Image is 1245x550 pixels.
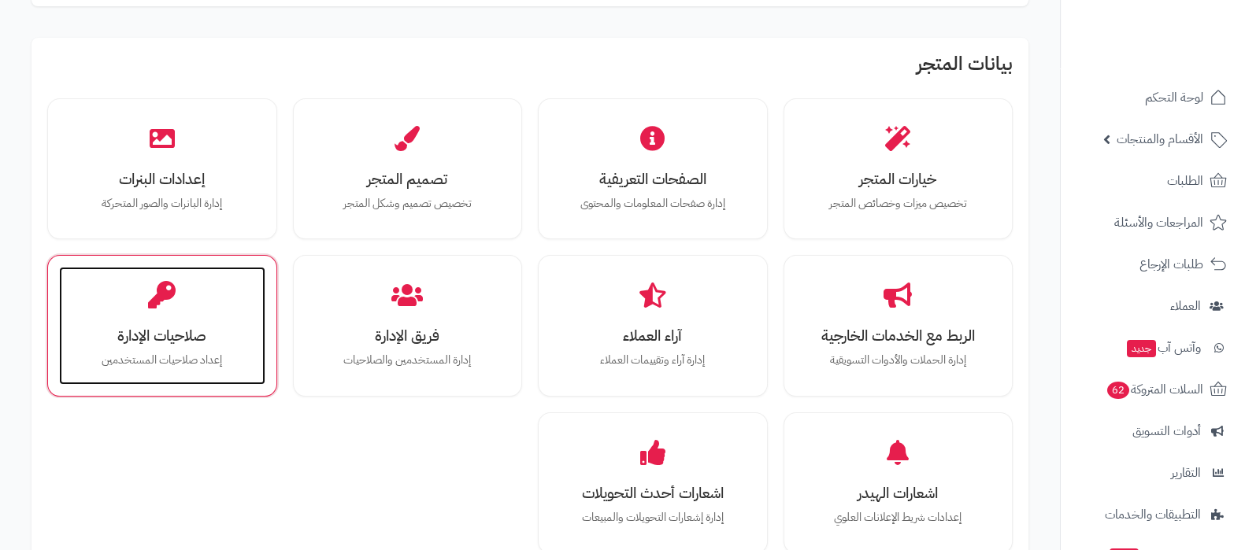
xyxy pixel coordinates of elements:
[1170,295,1201,317] span: العملاء
[565,171,740,187] h3: الصفحات التعريفية
[795,267,1002,385] a: الربط مع الخدمات الخارجيةإدارة الحملات والأدوات التسويقية
[565,327,740,344] h3: آراء العملاء
[1125,337,1201,359] span: وآتس آب
[75,352,250,369] p: إعداد صلاحيات المستخدمين
[811,485,986,501] h3: اشعارات الهيدر
[1171,462,1201,484] span: التقارير
[47,54,1013,82] h2: بيانات المتجر
[1106,378,1203,401] span: السلات المتروكة
[1139,253,1203,275] span: طلبات الإرجاع
[321,171,495,187] h3: تصميم المتجر
[565,485,740,501] h3: اشعارات أحدث التحويلات
[811,195,986,212] p: تخصيص ميزات وخصائص المتجر
[1127,340,1156,357] span: جديد
[565,195,740,212] p: إدارة صفحات المعلومات والمحتوى
[550,424,756,542] a: اشعارات أحدث التحويلاتإدارة إشعارات التحويلات والمبيعات
[75,327,250,344] h3: صلاحيات الإدارة
[1107,382,1129,399] span: 62
[321,327,495,344] h3: فريق الإدارة
[1070,162,1236,200] a: الطلبات
[75,195,250,212] p: إدارة البانرات والصور المتحركة
[565,509,740,526] p: إدارة إشعارات التحويلات والمبيعات
[1070,329,1236,367] a: وآتس آبجديد
[1132,420,1201,442] span: أدوات التسويق
[795,424,1002,542] a: اشعارات الهيدرإعدادات شريط الإعلانات العلوي
[1070,204,1236,242] a: المراجعات والأسئلة
[565,352,740,369] p: إدارة آراء وتقييمات العملاء
[1070,287,1236,325] a: العملاء
[811,327,986,344] h3: الربط مع الخدمات الخارجية
[59,110,265,228] a: إعدادات البنراتإدارة البانرات والصور المتحركة
[1070,245,1236,283] a: طلبات الإرجاع
[1070,454,1236,492] a: التقارير
[550,267,756,385] a: آراء العملاءإدارة آراء وتقييمات العملاء
[305,267,511,385] a: فريق الإدارةإدارة المستخدمين والصلاحيات
[1070,496,1236,533] a: التطبيقات والخدمات
[1145,87,1203,109] span: لوحة التحكم
[795,110,1002,228] a: خيارات المتجرتخصيص ميزات وخصائص المتجر
[1114,212,1203,234] span: المراجعات والأسئلة
[75,171,250,187] h3: إعدادات البنرات
[305,110,511,228] a: تصميم المتجرتخصيص تصميم وشكل المتجر
[1070,79,1236,116] a: لوحة التحكم
[550,110,756,228] a: الصفحات التعريفيةإدارة صفحات المعلومات والمحتوى
[1070,412,1236,450] a: أدوات التسويق
[1070,371,1236,408] a: السلات المتروكة62
[321,195,495,212] p: تخصيص تصميم وشكل المتجر
[1117,128,1203,150] span: الأقسام والمنتجات
[321,352,495,369] p: إدارة المستخدمين والصلاحيات
[1105,504,1201,526] span: التطبيقات والخدمات
[811,171,986,187] h3: خيارات المتجر
[59,267,265,385] a: صلاحيات الإدارةإعداد صلاحيات المستخدمين
[811,509,986,526] p: إعدادات شريط الإعلانات العلوي
[811,352,986,369] p: إدارة الحملات والأدوات التسويقية
[1167,170,1203,192] span: الطلبات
